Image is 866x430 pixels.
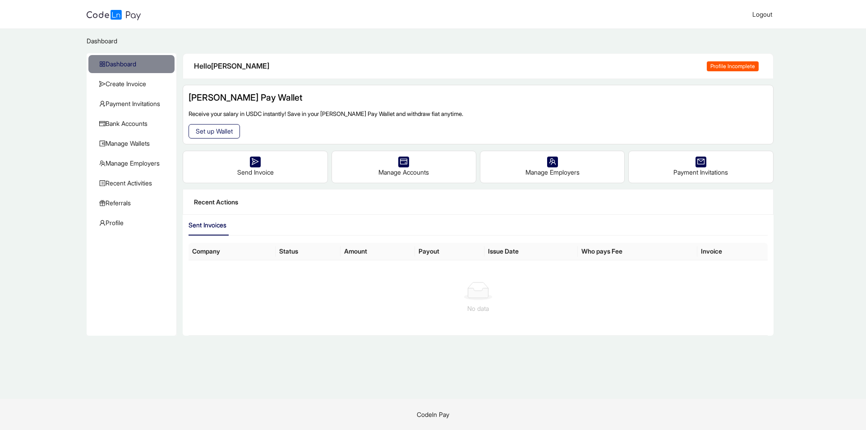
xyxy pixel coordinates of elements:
[189,124,240,139] button: Set up Wallet
[99,81,106,87] span: send
[189,109,767,118] p: Receive your salary in USDC instantly! Save in your [PERSON_NAME] Pay Wallet and withdraw fiat an...
[629,151,773,183] div: Payment Invitations
[99,75,167,93] span: Create Invoice
[99,160,106,166] span: team
[99,200,106,206] span: gift
[99,220,106,226] span: user
[183,151,327,183] div: Send Invoice
[211,61,269,70] span: [PERSON_NAME]
[194,60,706,72] div: Hello
[199,304,756,314] p: No data
[752,10,772,18] span: Logout
[578,243,697,260] th: Who pays Fee
[99,61,106,67] span: appstore
[332,151,476,183] div: Manage Accounts
[480,151,624,183] div: Manage Employers
[276,243,340,260] th: Status
[99,140,106,147] span: wallet
[549,158,556,165] span: team
[189,243,276,260] th: Company
[99,214,167,232] span: Profile
[87,10,141,20] img: logo
[99,134,167,153] span: Manage Wallets
[99,174,167,192] span: Recent Activities
[196,126,233,136] span: Set up Wallet
[252,158,259,165] span: send
[99,115,167,133] span: Bank Accounts
[484,243,578,260] th: Issue Date
[341,243,415,260] th: Amount
[99,180,106,186] span: profile
[400,158,407,165] span: credit-card
[415,243,484,260] th: Payout
[707,61,762,71] a: Profile Incomplete
[189,220,226,230] div: Sent Invoices
[99,154,167,172] span: Manage Employers
[99,120,106,127] span: credit-card
[194,197,762,207] div: Recent Actions
[99,95,167,113] span: Payment Invitations
[707,61,759,71] span: Profile Incomplete
[99,194,167,212] span: Referrals
[697,158,705,165] span: mail
[87,37,117,45] span: Dashboard
[189,91,767,105] h2: [PERSON_NAME] Pay Wallet
[99,101,106,107] span: user-add
[99,55,167,73] span: Dashboard
[697,243,768,260] th: Invoice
